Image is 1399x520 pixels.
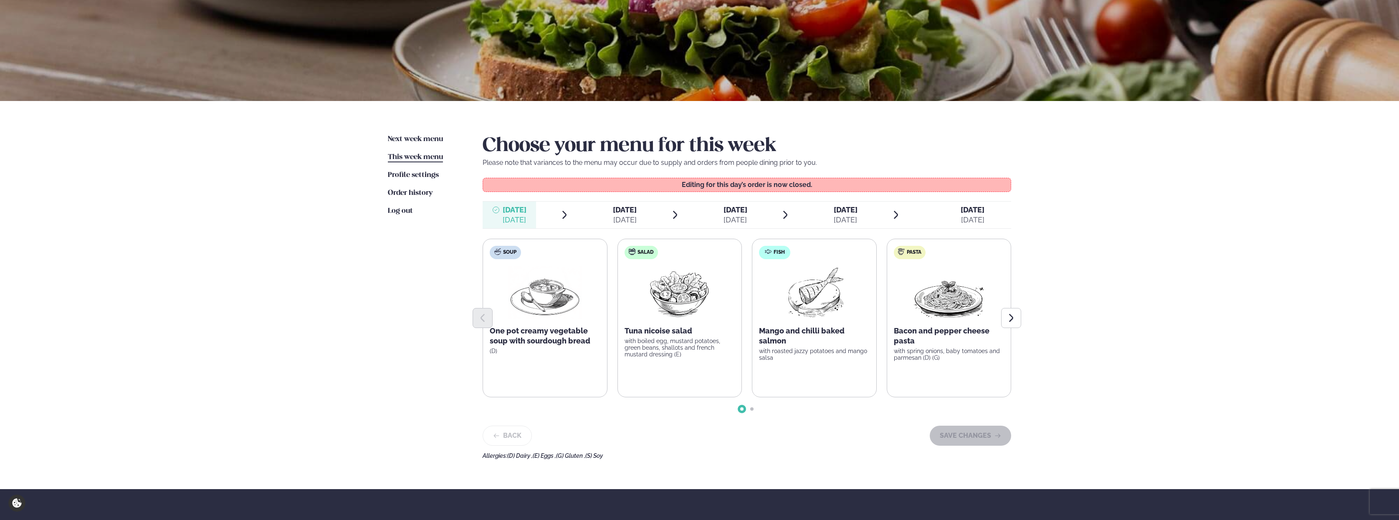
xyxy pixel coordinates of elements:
[388,154,443,161] span: This week menu
[503,249,516,256] span: Soup
[643,266,716,319] img: Salad.png
[8,495,25,512] a: Cookie settings
[473,308,493,328] button: Previous slide
[625,338,735,358] p: with boiled egg, mustard potatoes, green beans, shallots and french mustard dressing (E)
[388,189,433,197] span: Order history
[638,249,654,256] span: Salad
[491,182,1003,188] p: Editing for this day’s order is now closed.
[388,172,439,179] span: Profile settings
[533,452,556,459] span: (E) Eggs ,
[388,188,433,198] a: Order history
[907,249,921,256] span: Pasta
[490,348,600,354] p: (D)
[912,266,986,319] img: Spagetti.png
[777,266,851,319] img: Fish.png
[759,348,870,361] p: with roasted jazzy potatoes and mango salsa
[388,207,413,215] span: Log out
[625,326,735,336] p: Tuna nicoise salad
[1001,308,1021,328] button: Next slide
[490,326,600,346] p: One pot creamy vegetable soup with sourdough bread
[388,152,443,162] a: This week menu
[556,452,585,459] span: (G) Gluten ,
[503,205,526,215] span: [DATE]
[388,134,443,144] a: Next week menu
[898,248,905,255] img: pasta.svg
[930,426,1011,446] button: SAVE CHANGES
[613,205,637,214] span: [DATE]
[483,452,1011,459] div: Allergies:
[388,136,443,143] span: Next week menu
[834,205,858,214] span: [DATE]
[388,206,413,216] a: Log out
[774,249,785,256] span: Fish
[388,170,439,180] a: Profile settings
[483,158,1011,168] p: Please note that variances to the menu may occur due to supply and orders from people dining prio...
[894,326,1004,346] p: Bacon and pepper cheese pasta
[765,248,772,255] img: fish.svg
[508,266,582,319] img: Soup.png
[759,326,870,346] p: Mango and chilli baked salmon
[894,348,1004,361] p: with spring onions, baby tomatoes and parmesan (D) (G)
[483,134,1011,158] h2: Choose your menu for this week
[750,407,754,411] span: Go to slide 2
[494,248,501,255] img: soup.svg
[834,215,858,225] div: [DATE]
[724,205,747,214] span: [DATE]
[507,452,533,459] span: (D) Dairy ,
[503,215,526,225] div: [DATE]
[724,215,747,225] div: [DATE]
[961,215,984,225] div: [DATE]
[613,215,637,225] div: [DATE]
[629,248,635,255] img: salad.svg
[740,407,744,411] span: Go to slide 1
[961,205,984,214] span: [DATE]
[585,452,603,459] span: (S) Soy
[483,426,532,446] button: Back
